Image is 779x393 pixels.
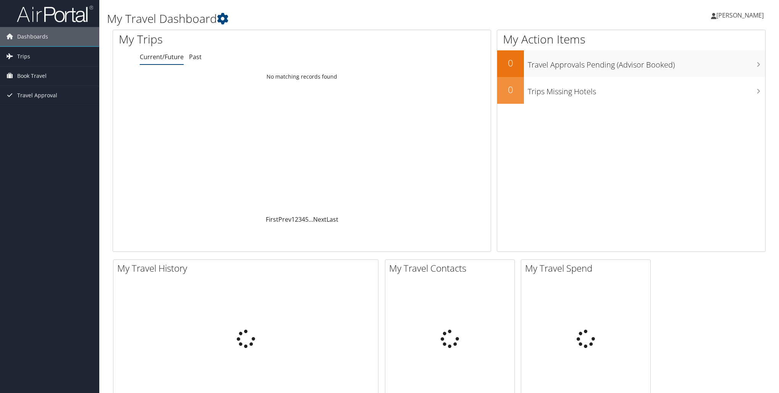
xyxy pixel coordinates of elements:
[497,56,524,69] h2: 0
[389,262,514,275] h2: My Travel Contacts
[189,53,202,61] a: Past
[278,215,291,224] a: Prev
[291,215,295,224] a: 1
[266,215,278,224] a: First
[298,215,302,224] a: 3
[528,82,765,97] h3: Trips Missing Hotels
[117,262,378,275] h2: My Travel History
[119,31,328,47] h1: My Trips
[497,50,765,77] a: 0Travel Approvals Pending (Advisor Booked)
[525,262,650,275] h2: My Travel Spend
[302,215,305,224] a: 4
[17,5,93,23] img: airportal-logo.png
[711,4,771,27] a: [PERSON_NAME]
[528,56,765,70] h3: Travel Approvals Pending (Advisor Booked)
[295,215,298,224] a: 2
[326,215,338,224] a: Last
[497,83,524,96] h2: 0
[107,11,550,27] h1: My Travel Dashboard
[497,77,765,104] a: 0Trips Missing Hotels
[313,215,326,224] a: Next
[716,11,764,19] span: [PERSON_NAME]
[305,215,309,224] a: 5
[113,70,491,84] td: No matching records found
[17,66,47,85] span: Book Travel
[309,215,313,224] span: …
[17,86,57,105] span: Travel Approval
[497,31,765,47] h1: My Action Items
[140,53,184,61] a: Current/Future
[17,47,30,66] span: Trips
[17,27,48,46] span: Dashboards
